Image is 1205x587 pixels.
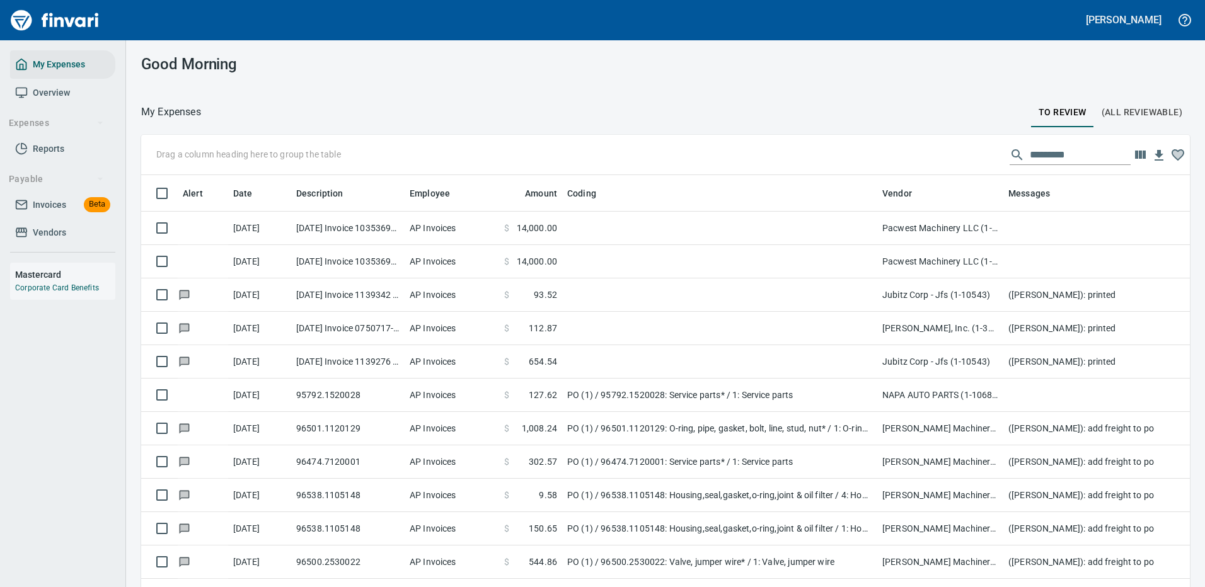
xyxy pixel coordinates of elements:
a: Vendors [10,219,115,247]
button: Choose columns to display [1131,145,1150,164]
span: 9.58 [539,489,557,501]
span: Reports [33,141,64,157]
span: $ [504,222,509,234]
span: 112.87 [529,322,557,334]
td: PO (1) / 96500.2530022: Valve, jumper wire* / 1: Valve, jumper wire [562,545,877,579]
td: AP Invoices [405,412,499,445]
span: Alert [183,186,219,201]
span: 1,008.24 [522,422,557,435]
td: [DATE] [228,445,291,479]
span: Vendor [882,186,928,201]
span: $ [504,288,509,301]
span: Messages [1008,186,1050,201]
span: Messages [1008,186,1066,201]
td: [DATE] [228,345,291,379]
button: Column choices favorited. Click to reset to default [1168,145,1187,164]
td: PO (1) / 96538.1105148: Housing,seal,gasket,o-ring,joint & oil filter / 1: Housing,seal,gasket,o-... [562,512,877,545]
span: $ [504,455,509,468]
td: [DATE] [228,379,291,412]
span: To Review [1039,105,1087,120]
span: $ [504,556,509,568]
span: $ [504,422,509,435]
span: Has messages [178,491,191,499]
span: Has messages [178,557,191,566]
span: Has messages [178,424,191,432]
nav: breadcrumb [141,105,201,120]
td: [DATE] Invoice 1139276 from Jubitz Corp - Jfs (1-10543) [291,345,405,379]
span: Coding [567,186,613,201]
span: Coding [567,186,596,201]
td: AP Invoices [405,512,499,545]
a: Reports [10,135,115,163]
td: PO (1) / 96474.7120001: Service parts* / 1: Service parts [562,445,877,479]
td: 96500.2530022 [291,545,405,579]
td: [PERSON_NAME] Machinery Co (1-10794) [877,445,1003,479]
p: My Expenses [141,105,201,120]
span: Vendor [882,186,912,201]
span: 150.65 [529,522,557,535]
span: Has messages [178,524,191,532]
span: 14,000.00 [517,222,557,234]
td: [PERSON_NAME], Inc. (1-39587) [877,312,1003,345]
td: Jubitz Corp - Jfs (1-10543) [877,278,1003,312]
button: [PERSON_NAME] [1083,10,1165,30]
button: Payable [4,168,109,191]
span: Amount [509,186,557,201]
td: AP Invoices [405,545,499,579]
span: $ [504,355,509,368]
a: InvoicesBeta [10,191,115,219]
td: Jubitz Corp - Jfs (1-10543) [877,345,1003,379]
td: NAPA AUTO PARTS (1-10687) [877,379,1003,412]
span: $ [504,255,509,268]
span: My Expenses [33,57,85,72]
button: Expenses [4,111,109,135]
td: [PERSON_NAME] Machinery Co (1-10794) [877,512,1003,545]
td: [DATE] Invoice 1139342 from Jubitz Corp - Jfs (1-10543) [291,278,405,312]
td: AP Invoices [405,245,499,278]
span: Date [233,186,253,201]
img: Finvari [8,5,102,35]
td: [PERSON_NAME] Machinery Co (1-10794) [877,412,1003,445]
span: 14,000.00 [517,255,557,268]
span: (All Reviewable) [1102,105,1182,120]
span: Employee [410,186,450,201]
td: [DATE] [228,412,291,445]
td: [DATE] [228,479,291,512]
td: AP Invoices [405,379,499,412]
span: Invoices [33,197,66,213]
td: AP Invoices [405,312,499,345]
td: [DATE] [228,312,291,345]
span: Description [296,186,343,201]
td: PO (1) / 95792.1520028: Service parts* / 1: Service parts [562,379,877,412]
td: AP Invoices [405,479,499,512]
td: [DATE] [228,212,291,245]
span: 544.86 [529,556,557,568]
a: Corporate Card Benefits [15,283,99,292]
button: Download Table [1150,146,1168,165]
span: Has messages [178,324,191,332]
h6: Mastercard [15,268,115,282]
td: AP Invoices [405,345,499,379]
td: PO (1) / 96501.1120129: O-ring, pipe, gasket, bolt, line, stud, nut* / 1: O-ring, pipe, gasket, b... [562,412,877,445]
h3: Good Morning [141,55,471,73]
span: Has messages [178,457,191,465]
span: Has messages [178,290,191,299]
td: [DATE] Invoice 10353692 from Pacwest Machinery LLC (1-23156) [291,245,405,278]
span: Vendors [33,225,66,241]
span: Beta [84,197,110,212]
p: Drag a column heading here to group the table [156,148,341,161]
span: Expenses [9,115,104,131]
td: [DATE] [228,245,291,278]
span: Overview [33,85,70,101]
span: Description [296,186,360,201]
td: AP Invoices [405,278,499,312]
td: [PERSON_NAME] Machinery Co (1-10794) [877,545,1003,579]
td: 96501.1120129 [291,412,405,445]
a: Overview [10,79,115,107]
span: Date [233,186,269,201]
td: 96474.7120001 [291,445,405,479]
td: AP Invoices [405,445,499,479]
td: [DATE] [228,512,291,545]
td: [DATE] [228,278,291,312]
